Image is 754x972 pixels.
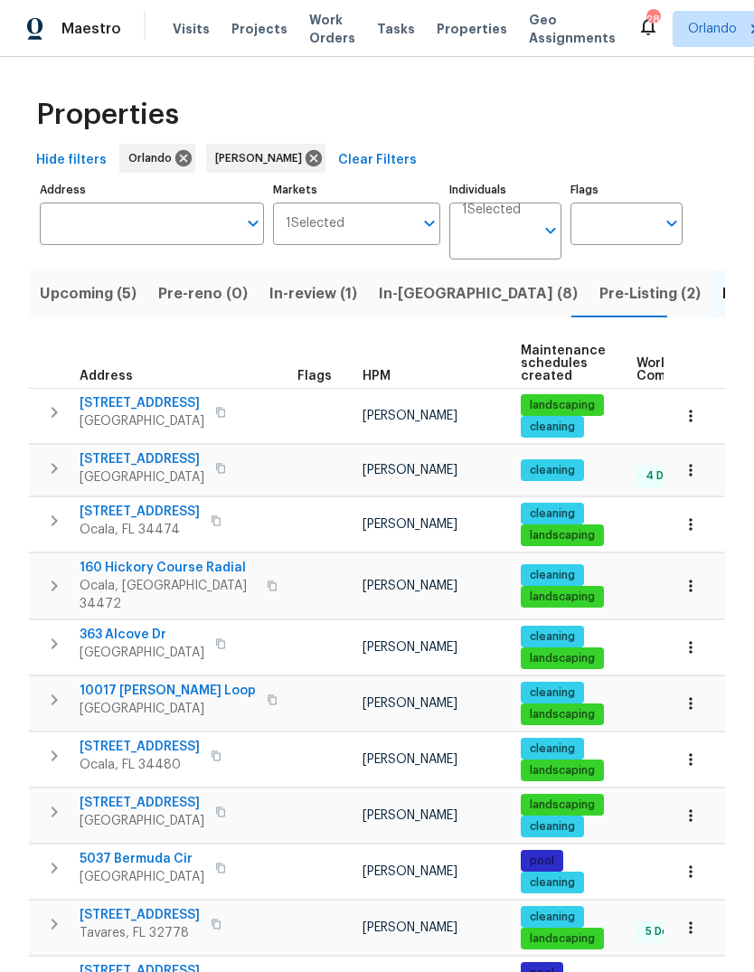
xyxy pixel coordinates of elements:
[80,682,256,700] span: 10017 [PERSON_NAME] Loop
[297,370,332,382] span: Flags
[523,629,582,645] span: cleaning
[523,398,602,413] span: landscaping
[379,281,578,307] span: In-[GEOGRAPHIC_DATA] (8)
[363,641,457,654] span: [PERSON_NAME]
[523,707,602,722] span: landscaping
[269,281,357,307] span: In-review (1)
[599,281,701,307] span: Pre-Listing (2)
[529,11,616,47] span: Geo Assignments
[523,651,602,666] span: landscaping
[80,924,200,942] span: Tavares, FL 32778
[523,568,582,583] span: cleaning
[119,144,195,173] div: Orlando
[80,503,200,521] span: [STREET_ADDRESS]
[523,910,582,925] span: cleaning
[80,756,200,774] span: Ocala, FL 34480
[437,20,507,38] span: Properties
[309,11,355,47] span: Work Orders
[363,809,457,822] span: [PERSON_NAME]
[523,528,602,543] span: landscaping
[688,20,737,38] span: Orlando
[570,184,683,195] label: Flags
[523,763,602,779] span: landscaping
[363,464,457,477] span: [PERSON_NAME]
[80,644,204,662] span: [GEOGRAPHIC_DATA]
[523,854,561,869] span: pool
[36,149,107,172] span: Hide filters
[363,518,457,531] span: [PERSON_NAME]
[363,410,457,422] span: [PERSON_NAME]
[240,211,266,236] button: Open
[29,144,114,177] button: Hide filters
[80,794,204,812] span: [STREET_ADDRESS]
[40,281,137,307] span: Upcoming (5)
[80,868,204,886] span: [GEOGRAPHIC_DATA]
[80,738,200,756] span: [STREET_ADDRESS]
[158,281,248,307] span: Pre-reno (0)
[462,203,521,218] span: 1 Selected
[659,211,684,236] button: Open
[273,184,441,195] label: Markets
[523,463,582,478] span: cleaning
[523,819,582,835] span: cleaning
[363,753,457,766] span: [PERSON_NAME]
[61,20,121,38] span: Maestro
[128,149,179,167] span: Orlando
[206,144,325,173] div: [PERSON_NAME]
[363,580,457,592] span: [PERSON_NAME]
[363,921,457,934] span: [PERSON_NAME]
[331,144,424,177] button: Clear Filters
[636,357,750,382] span: Work Order Completion
[523,741,582,757] span: cleaning
[80,450,204,468] span: [STREET_ADDRESS]
[363,865,457,878] span: [PERSON_NAME]
[523,875,582,891] span: cleaning
[363,370,391,382] span: HPM
[638,468,692,484] span: 4 Done
[523,590,602,605] span: landscaping
[638,924,690,939] span: 5 Done
[80,700,256,718] span: [GEOGRAPHIC_DATA]
[80,370,133,382] span: Address
[36,106,179,124] span: Properties
[363,697,457,710] span: [PERSON_NAME]
[80,626,204,644] span: 363 Alcove Dr
[80,577,256,613] span: Ocala, [GEOGRAPHIC_DATA] 34472
[523,685,582,701] span: cleaning
[538,218,563,243] button: Open
[523,797,602,813] span: landscaping
[338,149,417,172] span: Clear Filters
[521,344,606,382] span: Maintenance schedules created
[80,559,256,577] span: 160 Hickory Course Radial
[449,184,561,195] label: Individuals
[40,184,264,195] label: Address
[231,20,287,38] span: Projects
[417,211,442,236] button: Open
[80,521,200,539] span: Ocala, FL 34474
[646,11,659,29] div: 28
[523,506,582,522] span: cleaning
[80,906,200,924] span: [STREET_ADDRESS]
[523,931,602,947] span: landscaping
[80,468,204,486] span: [GEOGRAPHIC_DATA]
[523,420,582,435] span: cleaning
[215,149,309,167] span: [PERSON_NAME]
[80,812,204,830] span: [GEOGRAPHIC_DATA]
[173,20,210,38] span: Visits
[377,23,415,35] span: Tasks
[80,412,204,430] span: [GEOGRAPHIC_DATA]
[80,850,204,868] span: 5037 Bermuda Cir
[80,394,204,412] span: [STREET_ADDRESS]
[286,216,344,231] span: 1 Selected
